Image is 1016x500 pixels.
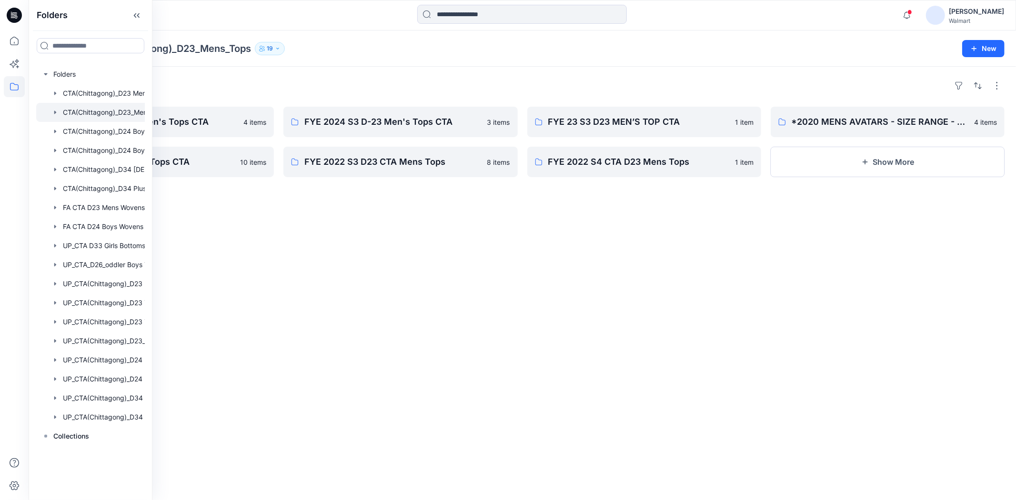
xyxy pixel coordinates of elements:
p: *2020 MENS AVATARS - SIZE RANGE - WOVEN TOP REVIEW [792,115,968,129]
button: New [962,40,1005,57]
button: 19 [255,42,285,55]
p: Collections [53,430,89,442]
div: [PERSON_NAME] [949,6,1004,17]
p: 4 items [243,117,266,127]
p: 4 items [974,117,997,127]
a: FYE 23 S3 D23 MEN’S TOP CTA1 item [527,107,761,137]
a: FYE 2024 S3 D-23 Men's Tops CTA3 items [283,107,517,137]
p: CTA(Chittagong)_D23_Mens_Tops [95,42,251,55]
p: 8 items [487,157,510,167]
p: 19 [267,43,273,54]
img: avatar [926,6,945,25]
a: FYE 23 S1 D23 Mens Tops CTA10 items [40,147,274,177]
a: FYE 2022 S3 D23 CTA Mens Tops8 items [283,147,517,177]
p: 3 items [487,117,510,127]
a: FYE 2022 S4 CTA D23 Mens Tops1 item [527,147,761,177]
a: FYE 2025 S3 D-23 Men's Tops CTA4 items [40,107,274,137]
p: 1 item [735,157,754,167]
p: FYE 2024 S3 D-23 Men's Tops CTA [304,115,481,129]
p: FYE 23 S3 D23 MEN’S TOP CTA [548,115,729,129]
a: *2020 MENS AVATARS - SIZE RANGE - WOVEN TOP REVIEW4 items [771,107,1005,137]
p: FYE 2022 S4 CTA D23 Mens Tops [548,155,729,169]
button: Show More [771,147,1005,177]
p: FYE 2022 S3 D23 CTA Mens Tops [304,155,481,169]
div: Walmart [949,17,1004,24]
p: 1 item [735,117,754,127]
p: 10 items [240,157,266,167]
